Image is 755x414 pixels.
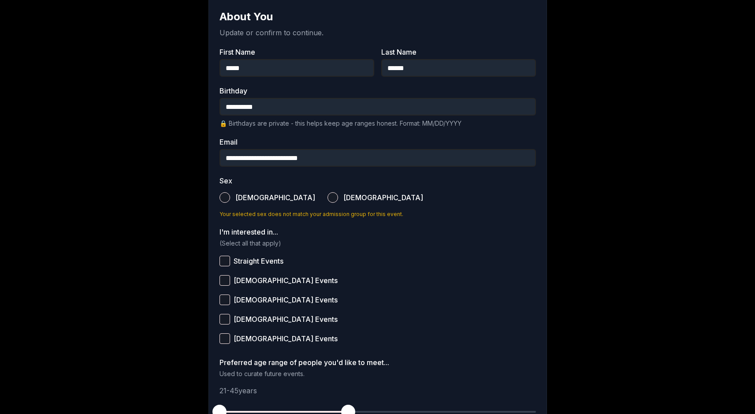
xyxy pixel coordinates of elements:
span: [DEMOGRAPHIC_DATA] Events [234,296,338,303]
label: I'm interested in... [219,228,536,235]
button: [DEMOGRAPHIC_DATA] Events [219,333,230,344]
p: Your selected sex does not match your admission group for this event. [219,211,536,218]
p: Update or confirm to continue. [219,27,536,38]
span: [DEMOGRAPHIC_DATA] Events [234,316,338,323]
button: [DEMOGRAPHIC_DATA] [327,192,338,203]
span: Straight Events [234,257,283,265]
button: [DEMOGRAPHIC_DATA] Events [219,314,230,324]
p: (Select all that apply) [219,239,536,248]
button: Straight Events [219,256,230,266]
label: Birthday [219,87,536,94]
p: 21 - 45 years [219,385,536,396]
button: [DEMOGRAPHIC_DATA] Events [219,295,230,305]
label: Last Name [381,48,536,56]
p: 🔒 Birthdays are private - this helps keep age ranges honest. Format: MM/DD/YYYY [219,119,536,128]
button: [DEMOGRAPHIC_DATA] Events [219,275,230,286]
span: [DEMOGRAPHIC_DATA] [235,194,315,201]
label: Preferred age range of people you'd like to meet... [219,359,536,366]
p: Used to curate future events. [219,369,536,378]
label: Sex [219,177,536,184]
h2: About You [219,10,536,24]
span: [DEMOGRAPHIC_DATA] Events [234,335,338,342]
span: [DEMOGRAPHIC_DATA] Events [234,277,338,284]
label: Email [219,138,536,145]
button: [DEMOGRAPHIC_DATA] [219,192,230,203]
label: First Name [219,48,374,56]
span: [DEMOGRAPHIC_DATA] [343,194,423,201]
